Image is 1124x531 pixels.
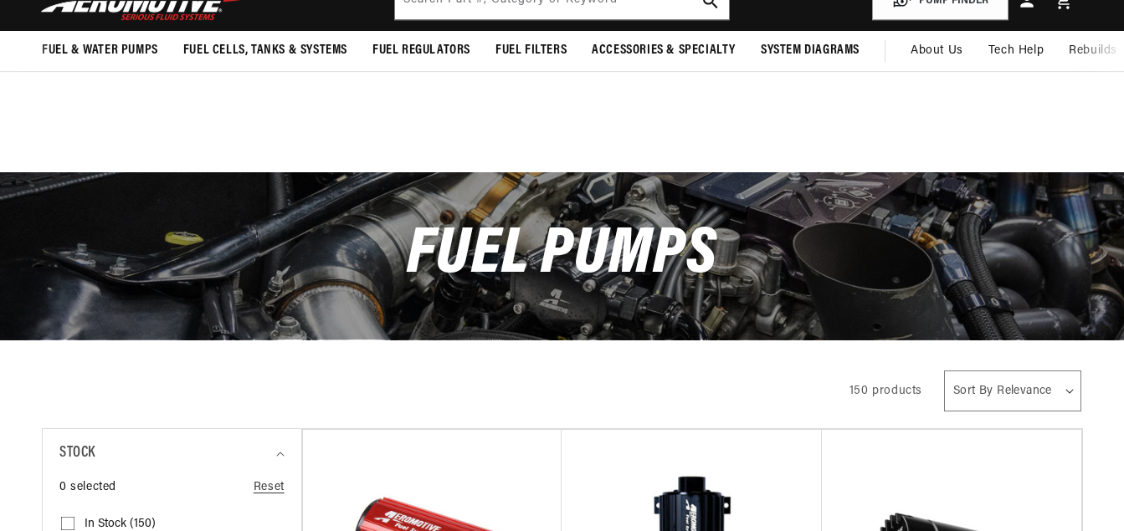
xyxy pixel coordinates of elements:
summary: Stock (0 selected) [59,429,285,478]
span: Fuel Cells, Tanks & Systems [183,42,347,59]
summary: Fuel Regulators [360,31,483,70]
summary: Tech Help [976,31,1056,71]
a: Reset [254,478,285,497]
summary: Fuel Filters [483,31,579,70]
span: 150 products [849,385,922,397]
span: Fuel Pumps [407,222,716,288]
span: 0 selected [59,478,116,497]
summary: Fuel & Water Pumps [29,31,171,70]
span: Fuel Filters [495,42,567,59]
span: About Us [911,44,963,57]
summary: Accessories & Specialty [579,31,748,70]
span: Stock [59,442,95,466]
span: System Diagrams [761,42,860,59]
span: Rebuilds [1069,42,1117,60]
summary: System Diagrams [748,31,872,70]
span: Tech Help [988,42,1044,60]
a: About Us [898,31,976,71]
span: Accessories & Specialty [592,42,736,59]
span: Fuel Regulators [372,42,470,59]
span: Fuel & Water Pumps [42,42,158,59]
summary: Fuel Cells, Tanks & Systems [171,31,360,70]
